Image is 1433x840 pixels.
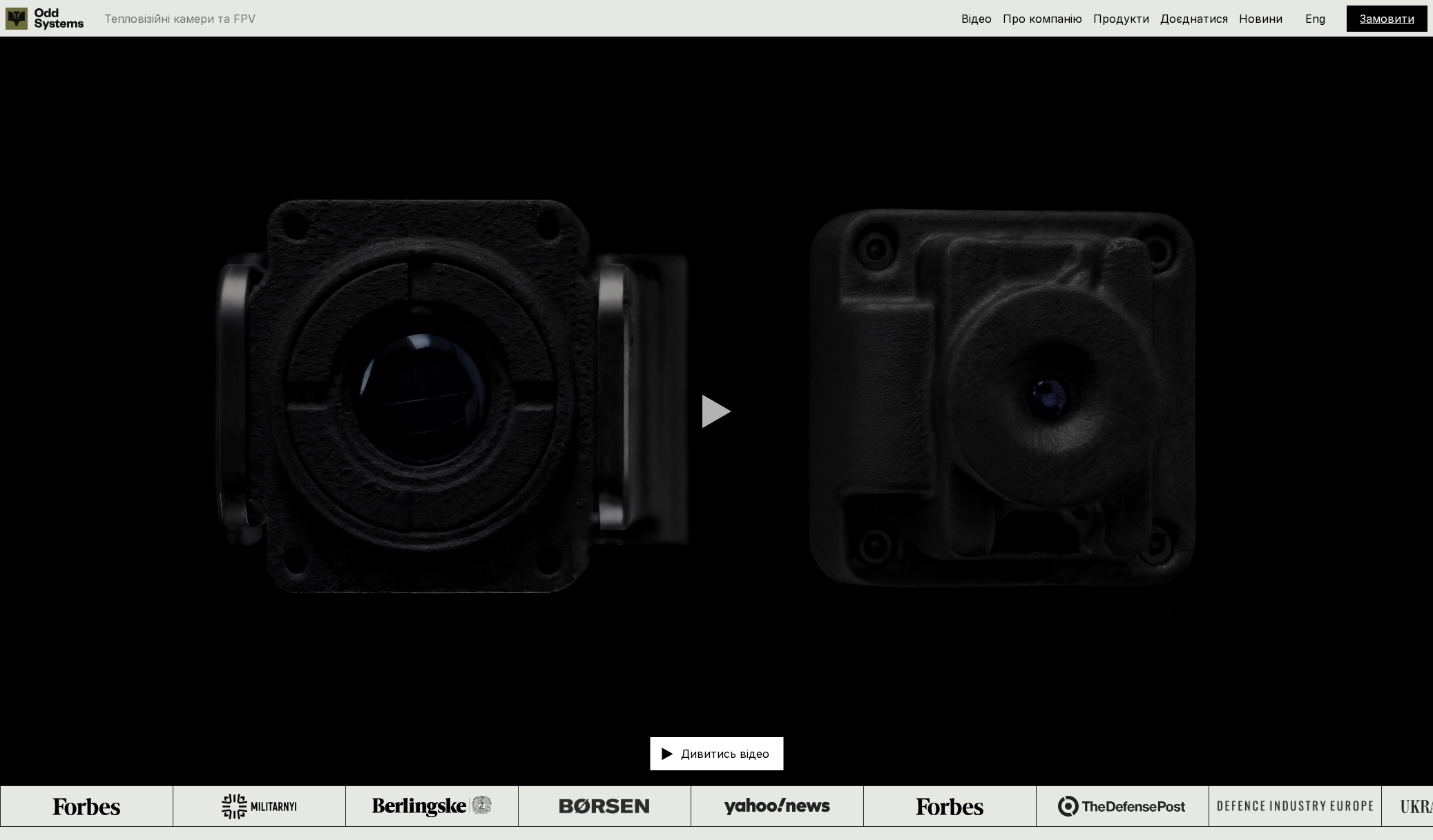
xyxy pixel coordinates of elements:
a: Новини [1239,12,1282,26]
a: Продукти [1093,12,1149,26]
p: Дивитись відео [681,748,769,759]
a: Відео [961,12,992,26]
a: Про компанію [1003,12,1082,26]
p: Eng [1305,13,1325,24]
p: Тепловізійні камери та FPV [104,13,256,24]
a: Замовити [1360,12,1414,26]
a: Доєднатися [1160,12,1228,26]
